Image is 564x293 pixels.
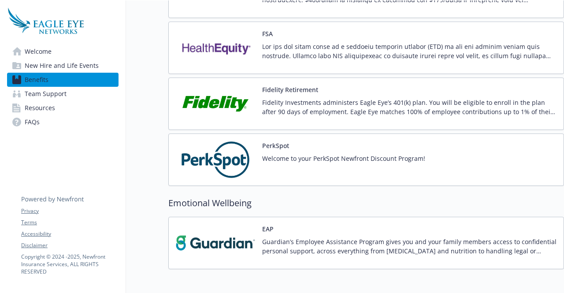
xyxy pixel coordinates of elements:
[262,237,557,256] p: Guardian’s Employee Assistance Program gives you and your family members access to confidential p...
[262,85,318,94] button: Fidelity Retirement
[21,207,118,215] a: Privacy
[176,85,255,122] img: Fidelity Investments carrier logo
[176,29,255,67] img: Health Equity carrier logo
[262,224,274,234] button: EAP
[7,59,119,73] a: New Hire and Life Events
[7,101,119,115] a: Resources
[25,73,48,87] span: Benefits
[25,101,55,115] span: Resources
[21,253,118,275] p: Copyright © 2024 - 2025 , Newfront Insurance Services, ALL RIGHTS RESERVED
[262,98,557,116] p: Fidelity Investments administers Eagle Eye’s 401(k) plan. You will be eligible to enroll in the p...
[176,224,255,262] img: Guardian carrier logo
[168,197,564,210] h2: Emotional Wellbeing
[25,59,99,73] span: New Hire and Life Events
[262,154,425,163] p: Welcome to your PerkSpot Newfront Discount Program!
[262,42,557,60] p: Lor ips dol sitam conse ad e seddoeiu temporin utlabor (ETD) ma ali eni adminim veniam quis nostr...
[25,115,40,129] span: FAQs
[262,29,273,38] button: FSA
[21,241,118,249] a: Disclaimer
[262,141,289,150] button: PerkSpot
[7,87,119,101] a: Team Support
[7,115,119,129] a: FAQs
[25,87,67,101] span: Team Support
[176,141,255,178] img: PerkSpot carrier logo
[7,73,119,87] a: Benefits
[21,230,118,238] a: Accessibility
[7,45,119,59] a: Welcome
[21,219,118,226] a: Terms
[25,45,52,59] span: Welcome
